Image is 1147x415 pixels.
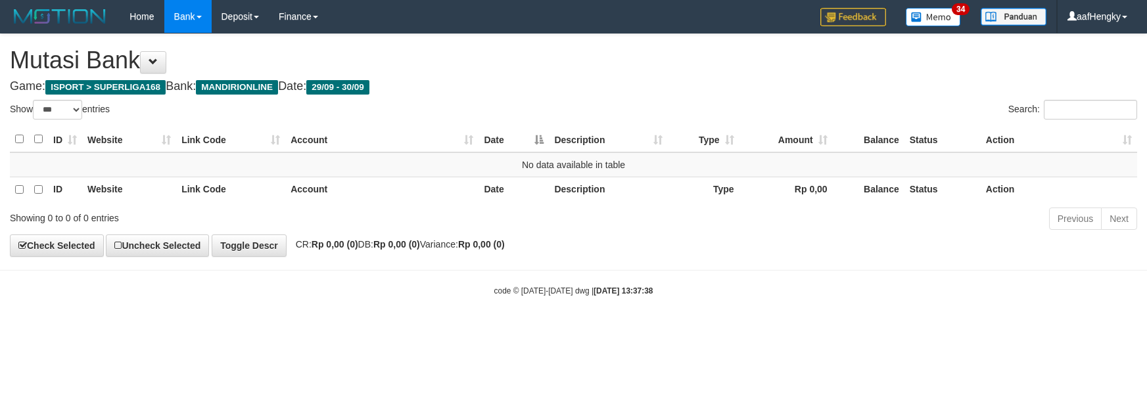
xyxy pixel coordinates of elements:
[1008,100,1137,120] label: Search:
[904,127,981,152] th: Status
[479,127,549,152] th: Date: activate to sort column descending
[739,127,833,152] th: Amount: activate to sort column ascending
[549,127,667,152] th: Description: activate to sort column ascending
[82,177,176,202] th: Website
[668,127,739,152] th: Type: activate to sort column ascending
[33,100,82,120] select: Showentries
[10,206,468,225] div: Showing 0 to 0 of 0 entries
[479,177,549,202] th: Date
[285,177,479,202] th: Account
[981,127,1137,152] th: Action: activate to sort column ascending
[176,177,285,202] th: Link Code
[952,3,970,15] span: 34
[373,239,420,250] strong: Rp 0,00 (0)
[1049,207,1102,230] a: Previous
[981,8,1046,26] img: panduan.png
[82,127,176,152] th: Website: activate to sort column ascending
[306,80,369,95] span: 29/09 - 30/09
[10,152,1137,177] td: No data available in table
[48,177,82,202] th: ID
[10,7,110,26] img: MOTION_logo.png
[106,234,209,257] a: Uncheck Selected
[176,127,285,152] th: Link Code: activate to sort column ascending
[10,80,1137,93] h4: Game: Bank: Date:
[549,177,667,202] th: Description
[594,286,653,295] strong: [DATE] 13:37:38
[10,47,1137,74] h1: Mutasi Bank
[739,177,833,202] th: Rp 0,00
[1044,100,1137,120] input: Search:
[45,80,166,95] span: ISPORT > SUPERLIGA168
[494,286,653,295] small: code © [DATE]-[DATE] dwg |
[1101,207,1137,230] a: Next
[906,8,961,26] img: Button%20Memo.svg
[312,239,358,250] strong: Rp 0,00 (0)
[904,177,981,202] th: Status
[833,177,904,202] th: Balance
[196,80,278,95] span: MANDIRIONLINE
[668,177,739,202] th: Type
[289,239,505,250] span: CR: DB: Variance:
[833,127,904,152] th: Balance
[285,127,479,152] th: Account: activate to sort column ascending
[10,100,110,120] label: Show entries
[458,239,505,250] strong: Rp 0,00 (0)
[212,234,287,257] a: Toggle Descr
[10,234,104,257] a: Check Selected
[820,8,886,26] img: Feedback.jpg
[48,127,82,152] th: ID: activate to sort column ascending
[981,177,1137,202] th: Action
